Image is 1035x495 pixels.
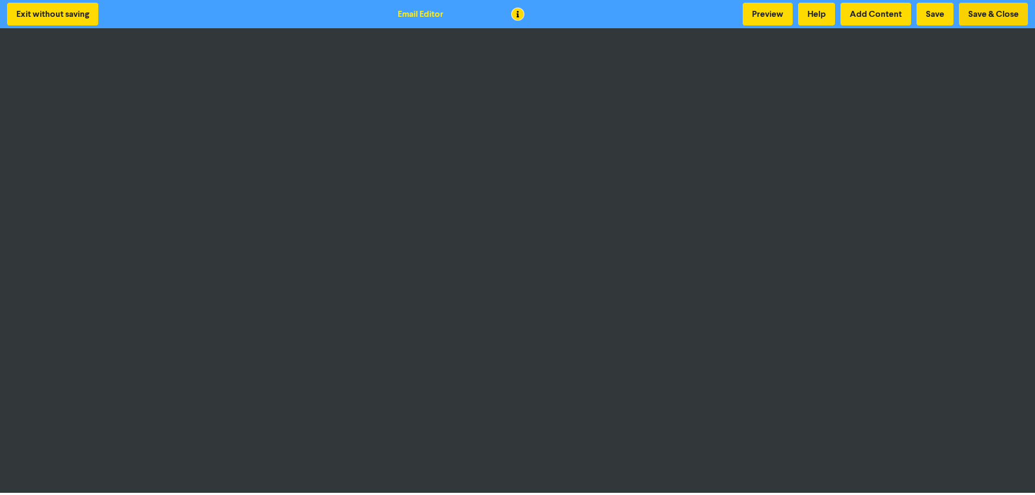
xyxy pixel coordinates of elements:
[959,3,1028,26] button: Save & Close
[743,3,793,26] button: Preview
[917,3,954,26] button: Save
[840,3,911,26] button: Add Content
[7,3,98,26] button: Exit without saving
[798,3,835,26] button: Help
[398,8,443,21] div: Email Editor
